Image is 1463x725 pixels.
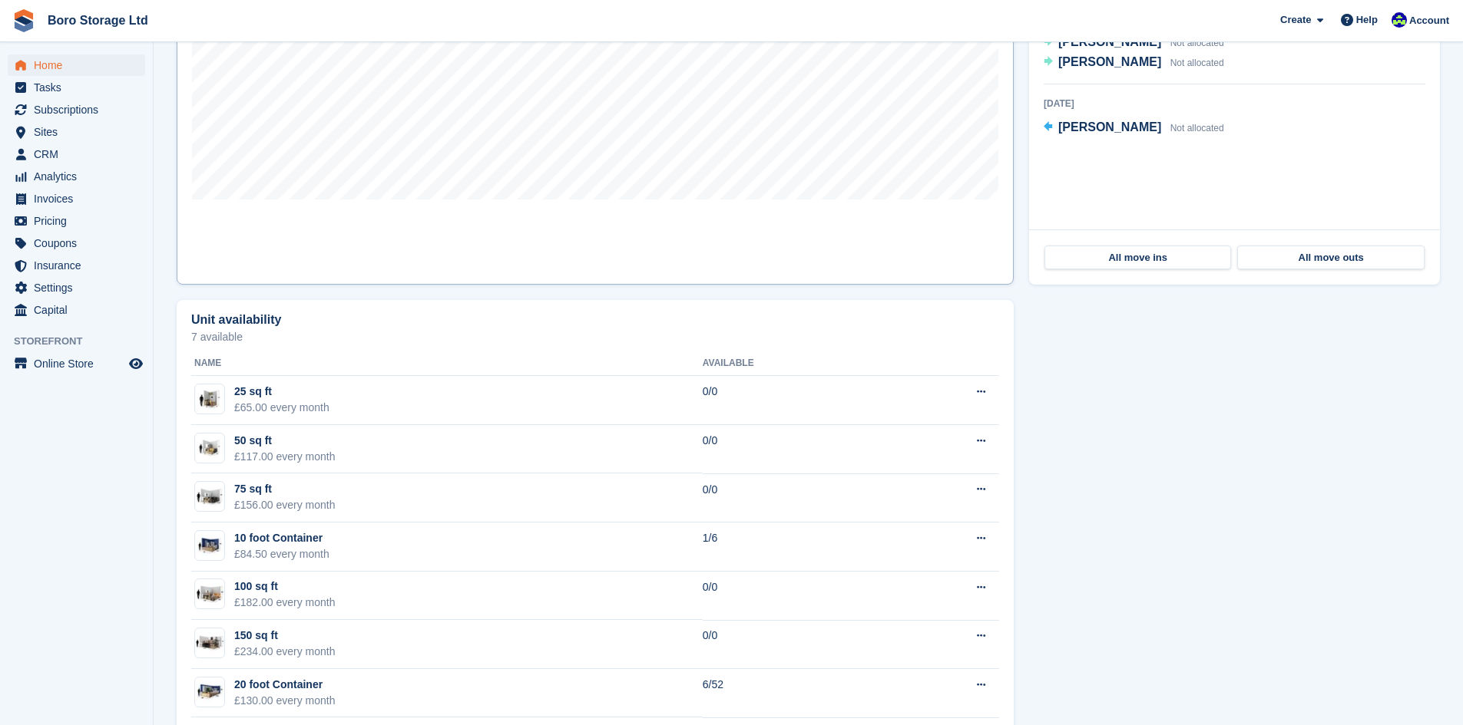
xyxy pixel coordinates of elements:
[195,437,224,459] img: 50.jpg
[195,632,224,654] img: 150.jpg
[34,121,126,143] span: Sites
[195,388,224,410] img: 25.jpg
[234,449,336,465] div: £117.00 every month
[1044,118,1224,138] a: [PERSON_NAME] Not allocated
[234,578,336,595] div: 100 sq ft
[1356,12,1378,28] span: Help
[1058,55,1161,68] span: [PERSON_NAME]
[34,54,126,76] span: Home
[127,354,145,373] a: Preview store
[34,77,126,98] span: Tasks
[703,425,885,474] td: 0/0
[195,583,224,605] img: 100.jpg
[8,54,145,76] a: menu
[34,353,126,374] span: Online Store
[234,644,336,660] div: £234.00 every month
[8,77,145,98] a: menu
[8,166,145,187] a: menu
[1392,12,1407,28] img: Tobie Hillier
[1044,53,1224,73] a: [PERSON_NAME] Not allocated
[1170,58,1224,68] span: Not allocated
[1170,38,1224,48] span: Not allocated
[234,693,336,709] div: £130.00 every month
[234,497,336,513] div: £156.00 every month
[34,188,126,209] span: Invoices
[1058,35,1161,48] span: [PERSON_NAME]
[1044,33,1224,53] a: [PERSON_NAME] Not allocated
[703,473,885,522] td: 0/0
[703,376,885,425] td: 0/0
[8,299,145,321] a: menu
[1170,123,1224,133] span: Not allocated
[34,255,126,276] span: Insurance
[8,143,145,165] a: menu
[8,255,145,276] a: menu
[195,681,224,703] img: 20-ft-container.jpg
[12,9,35,32] img: stora-icon-8386f47178a22dfd0bd8f6a31ec36ba5ce8667c1dd55bd0f319d3a0aa187defe.svg
[195,486,224,508] img: 75.jpg
[234,546,329,562] div: £84.50 every month
[8,277,145,298] a: menu
[234,481,336,497] div: 75 sq ft
[1044,246,1231,270] a: All move ins
[703,522,885,572] td: 1/6
[1044,97,1425,110] div: [DATE]
[8,188,145,209] a: menu
[1409,13,1449,28] span: Account
[234,530,329,546] div: 10 foot Container
[34,232,126,254] span: Coupons
[234,677,336,693] div: 20 foot Container
[34,166,126,187] span: Analytics
[191,351,703,376] th: Name
[34,210,126,232] span: Pricing
[41,8,154,33] a: Boro Storage Ltd
[8,99,145,120] a: menu
[703,669,885,718] td: 6/52
[8,353,145,374] a: menu
[8,232,145,254] a: menu
[234,628,336,644] div: 150 sq ft
[234,595,336,611] div: £182.00 every month
[14,334,153,349] span: Storefront
[195,535,224,557] img: 10-ft-container.jpg
[234,433,336,449] div: 50 sq ft
[1237,246,1424,270] a: All move outs
[191,331,999,342] p: 7 available
[8,210,145,232] a: menu
[8,121,145,143] a: menu
[34,277,126,298] span: Settings
[1058,120,1161,133] span: [PERSON_NAME]
[34,299,126,321] span: Capital
[234,384,329,400] div: 25 sq ft
[34,143,126,165] span: CRM
[191,313,281,327] h2: Unit availability
[234,400,329,416] div: £65.00 every month
[703,572,885,621] td: 0/0
[703,351,885,376] th: Available
[34,99,126,120] span: Subscriptions
[1280,12,1311,28] span: Create
[703,620,885,669] td: 0/0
